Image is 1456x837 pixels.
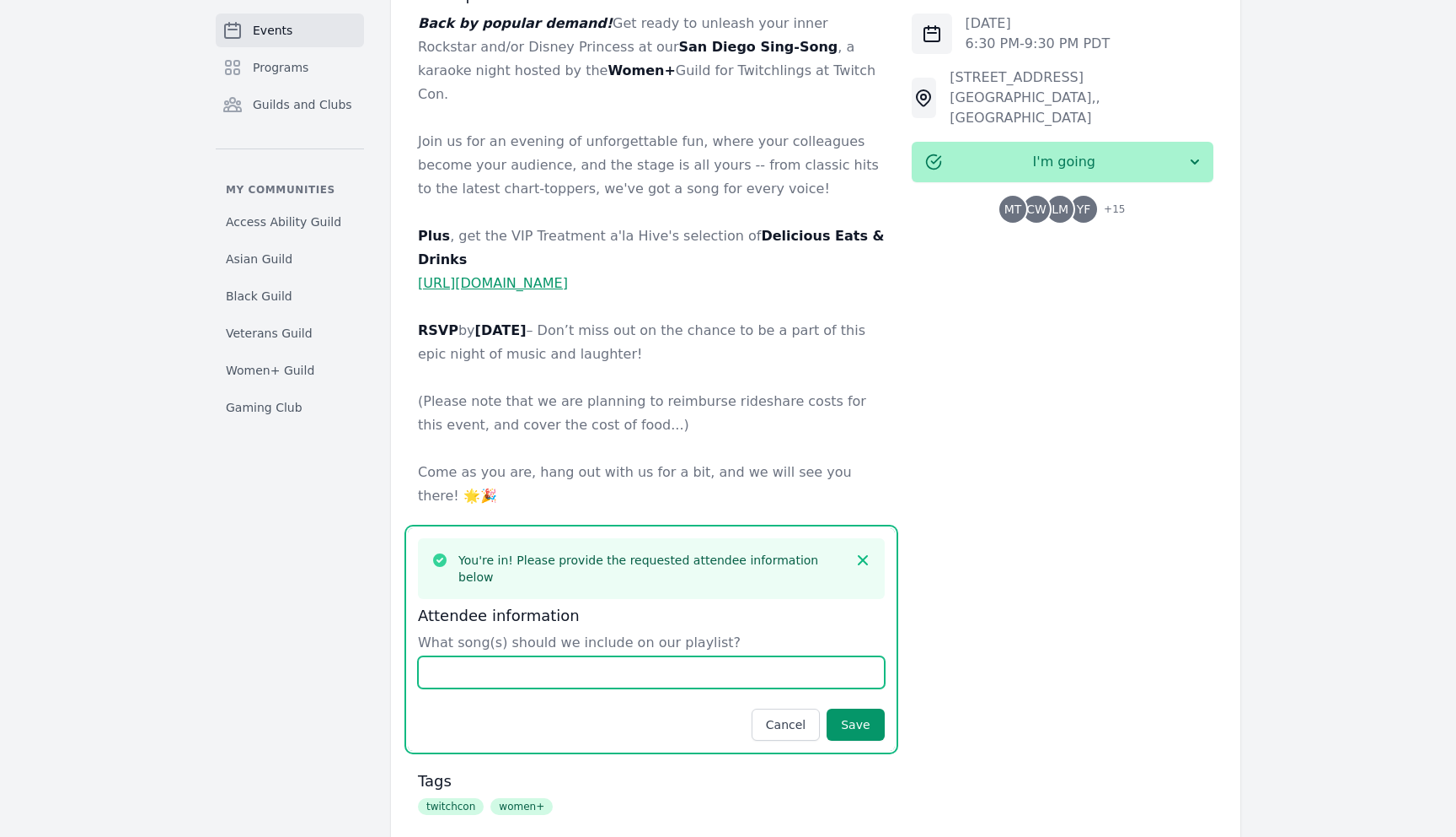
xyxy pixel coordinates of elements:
[418,390,885,437] p: (Please note that we are planning to reimburse rideshare costs for this event, and cover the cost...
[216,88,364,121] a: Guilds and Clubs
[216,318,364,348] a: Veterans Guild
[226,325,313,342] span: Veterans Guild
[679,39,838,55] strong: San Diego Sing-Song
[490,798,553,815] span: women+
[226,399,302,416] span: Gaming Club
[216,281,364,311] a: Black Guild
[1094,199,1125,223] span: + 15
[418,461,885,508] p: Come as you are, hang out with us for a bit, and we will see you there! 🌟🎉
[216,355,364,386] a: Women+ Guild
[226,251,292,267] span: Asian Guild
[418,15,613,31] em: Back by popular demand!
[216,13,364,423] nav: Sidebar
[966,13,1111,34] p: [DATE]
[418,319,885,366] p: by – Don’t miss out on the chance to be a part of this epic night of music and laughter!
[418,606,885,626] h3: Attendee information
[475,322,527,338] strong: [DATE]
[418,322,458,338] strong: RSVP
[942,152,1186,172] span: I'm going
[253,96,352,113] span: Guilds and Clubs
[418,798,484,815] span: twitchcon
[253,59,308,76] span: Programs
[458,552,844,586] h3: You're in! Please provide the requested attendee information below
[1052,203,1068,215] span: LM
[966,34,1111,54] p: 6:30 PM - 9:30 PM PDT
[418,224,885,272] p: , get the VIP Treatment a'la Hive's selection of
[226,288,292,305] span: Black Guild
[950,69,1100,126] span: [STREET_ADDRESS][GEOGRAPHIC_DATA], , [GEOGRAPHIC_DATA]
[216,183,364,197] p: My communities
[912,142,1213,182] button: I'm going
[216,207,364,237] a: Access Ability Guild
[216,13,364,47] a: Events
[216,244,364,274] a: Asian Guild
[1077,203,1091,215] span: YF
[253,22,292,39] span: Events
[418,771,885,791] h3: Tags
[418,12,885,106] p: Get ready to unleash your inner Rockstar and/or Disney Princess at our , a karaoke night hosted b...
[827,709,884,741] button: Save
[226,213,341,230] span: Access Ability Guild
[752,709,820,741] button: Cancel
[216,392,364,423] a: Gaming Club
[418,633,885,653] label: What song(s) should we include on our playlist?
[226,362,314,379] span: Women+ Guild
[418,228,450,244] strong: Plus
[608,62,675,78] strong: Women+
[216,51,364,84] a: Programs
[418,275,568,291] a: [URL][DOMAIN_NAME]
[1004,203,1022,215] span: MT
[1026,203,1046,215] span: CW
[418,130,885,201] p: Join us for an evening of unforgettable fun, where your colleagues become your audience, and the ...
